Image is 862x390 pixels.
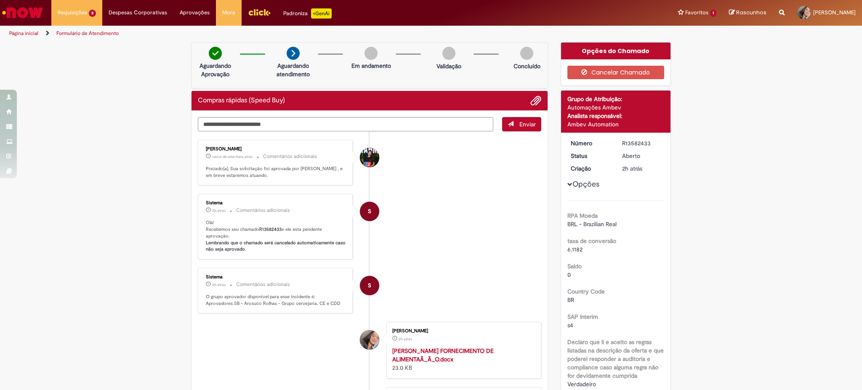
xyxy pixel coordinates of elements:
[351,61,391,70] p: Em andamento
[368,275,371,296] span: S
[567,237,616,245] b: taxa de conversão
[273,61,314,78] p: Aguardando atendimento
[519,120,536,128] span: Enviar
[567,338,664,379] b: Declaro que li e aceito as regras listadas na descrição da oferta e que poderei responder a audit...
[9,30,38,37] a: Página inicial
[513,62,540,70] p: Concluído
[436,62,461,70] p: Validação
[399,337,412,342] span: 2h atrás
[360,276,379,295] div: System
[622,164,661,173] div: 30/09/2025 15:37:23
[622,139,661,147] div: R13582433
[561,43,671,59] div: Opções do Chamado
[209,47,222,60] img: check-circle-green.png
[360,148,379,167] div: Thaina Teixeira Klein
[58,8,87,17] span: Requisições
[206,294,346,307] p: O grupo aprovador disponível para esse incidente é: Aprovadores SB - Arosuco Rolhas - Grupo cerve...
[212,208,226,213] span: 2h atrás
[729,9,766,17] a: Rascunhos
[567,212,598,219] b: RPA Moeda
[392,347,532,372] div: 23.0 KB
[564,152,616,160] dt: Status
[236,207,290,214] small: Comentários adicionais
[6,26,568,41] ul: Trilhas de página
[530,95,541,106] button: Adicionar anexos
[198,97,285,104] h2: Compras rápidas (Speed Buy) Histórico de tíquete
[564,139,616,147] dt: Número
[567,321,573,329] span: s4
[567,271,571,278] span: 0
[195,61,236,78] p: Aguardando Aprovação
[567,296,574,304] span: BR
[567,380,596,388] span: Verdadeiro
[567,262,582,270] b: Saldo
[180,8,210,17] span: Aprovações
[502,117,541,131] button: Enviar
[198,117,493,131] textarea: Digite sua mensagem aqui...
[520,47,533,60] img: img-circle-grey.png
[206,219,346,253] p: Olá! Recebemos seu chamado e ele esta pendente aprovação.
[736,8,766,16] span: Rascunhos
[567,313,598,321] b: SAP Interim
[622,165,642,172] time: 30/09/2025 14:37:23
[392,329,532,334] div: [PERSON_NAME]
[622,152,661,160] div: Aberto
[206,166,346,179] p: Prezado(a), Sua solicitação foi aprovada por [PERSON_NAME] , e em breve estaremos atuando.
[89,10,96,17] span: 8
[567,112,665,120] div: Analista responsável:
[283,8,332,19] div: Padroniza
[263,153,317,160] small: Comentários adicionais
[311,8,332,19] p: +GenAi
[206,275,346,280] div: Sistema
[212,208,226,213] time: 30/09/2025 14:37:35
[206,147,346,152] div: [PERSON_NAME]
[236,281,290,288] small: Comentários adicionais
[399,337,412,342] time: 30/09/2025 14:37:19
[212,154,253,159] span: cerca de uma hora atrás
[248,6,271,19] img: click_logo_yellow_360x200.png
[564,164,616,173] dt: Criação
[259,226,282,232] b: R13582433
[392,347,494,363] a: [PERSON_NAME] FORNECIMENTO DE ALIMENTAÃ_Ã_O.docx
[364,47,378,60] img: img-circle-grey.png
[212,282,226,287] time: 30/09/2025 14:37:30
[56,30,119,37] a: Formulário de Atendimento
[567,103,665,112] div: Automações Ambev
[567,246,583,253] span: 6.1182
[1,4,44,21] img: ServiceNow
[368,201,371,222] span: S
[685,8,708,17] span: Favoritos
[360,202,379,221] div: System
[567,66,665,79] button: Cancelar Chamado
[710,10,716,17] span: 1
[622,165,642,172] span: 2h atrás
[567,120,665,128] div: Ambev Automation
[222,8,235,17] span: More
[442,47,455,60] img: img-circle-grey.png
[206,240,347,253] b: Lembrando que o chamado será cancelado automaticamente caso não seja aprovado.
[813,9,856,16] span: [PERSON_NAME]
[567,220,617,228] span: BRL - Brazilian Real
[567,288,605,295] b: Country Code
[109,8,167,17] span: Despesas Corporativas
[360,330,379,350] div: Beatriz Magnani Balzana
[287,47,300,60] img: arrow-next.png
[212,282,226,287] span: 2h atrás
[206,200,346,206] div: Sistema
[567,95,665,103] div: Grupo de Atribuição:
